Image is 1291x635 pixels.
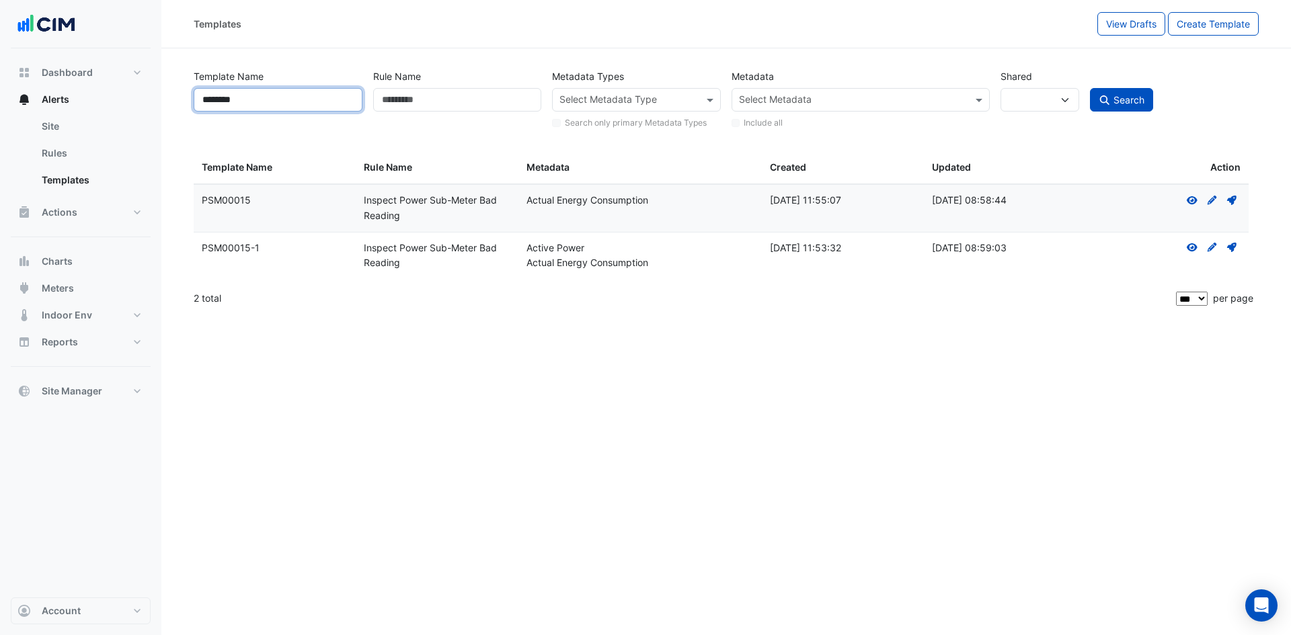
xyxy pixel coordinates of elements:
fa-icon: Deploy [1226,242,1238,253]
span: Account [42,604,81,618]
button: Indoor Env [11,302,151,329]
button: Meters [11,275,151,302]
span: Indoor Env [42,308,92,322]
span: Create Template [1177,18,1250,30]
div: PSM00015-1 [202,241,348,256]
fa-icon: Create Draft - to edit a template, you first need to create a draft, and then submit it for appro... [1206,194,1218,206]
label: Template Name [194,65,264,88]
div: Select Metadata Type [557,92,657,110]
span: Reports [42,335,78,349]
a: Templates [31,167,151,194]
label: Include all [744,117,783,129]
div: Inspect Power Sub-Meter Bad Reading [364,193,510,224]
button: Actions [11,199,151,226]
button: Account [11,597,151,624]
span: Metadata [526,161,570,173]
div: Templates [194,17,241,31]
span: Actions [42,206,77,219]
app-icon: Site Manager [17,384,31,398]
app-icon: Dashboard [17,66,31,79]
div: Inspect Power Sub-Meter Bad Reading [364,241,510,271]
div: Select Metadata [737,92,812,110]
a: Site [31,113,151,140]
a: Rules [31,140,151,167]
div: 2 total [194,282,1173,315]
span: Rule Name [364,161,412,173]
button: Site Manager [11,378,151,405]
button: Dashboard [11,59,151,86]
label: Metadata [732,65,774,88]
label: Metadata Types [552,65,624,88]
span: View Drafts [1106,18,1157,30]
button: Alerts [11,86,151,113]
fa-icon: View [1186,242,1198,253]
span: Site Manager [42,384,102,398]
div: [DATE] 08:59:03 [932,241,1078,256]
label: Search only primary Metadata Types [565,117,707,129]
button: View Drafts [1097,12,1165,36]
div: Actual Energy Consumption [526,193,754,208]
span: Alerts [42,93,69,106]
app-icon: Indoor Env [17,308,31,322]
span: Action [1210,160,1241,175]
app-icon: Reports [17,335,31,349]
div: PSM00015 [202,193,348,208]
app-icon: Charts [17,255,31,268]
div: Open Intercom Messenger [1245,589,1278,622]
div: Active Power [526,241,754,256]
span: Template Name [202,161,272,173]
span: Created [770,161,806,173]
app-icon: Actions [17,206,31,219]
button: Search [1090,88,1153,112]
span: per page [1213,292,1253,304]
span: Updated [932,161,971,173]
app-icon: Meters [17,282,31,295]
fa-icon: Create Draft - to edit a template, you first need to create a draft, and then submit it for appro... [1206,242,1218,253]
app-icon: Alerts [17,93,31,106]
div: Actual Energy Consumption [526,255,754,271]
label: Rule Name [373,65,421,88]
div: Alerts [11,113,151,199]
span: Charts [42,255,73,268]
label: Shared [1001,65,1032,88]
div: [DATE] 11:55:07 [770,193,916,208]
button: Create Template [1168,12,1259,36]
span: Meters [42,282,74,295]
fa-icon: View [1186,194,1198,206]
fa-icon: Deploy [1226,194,1238,206]
button: Charts [11,248,151,275]
span: Dashboard [42,66,93,79]
span: Search [1113,94,1144,105]
button: Reports [11,329,151,355]
div: [DATE] 11:53:32 [770,241,916,256]
div: [DATE] 08:58:44 [932,193,1078,208]
img: Company Logo [16,11,77,38]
